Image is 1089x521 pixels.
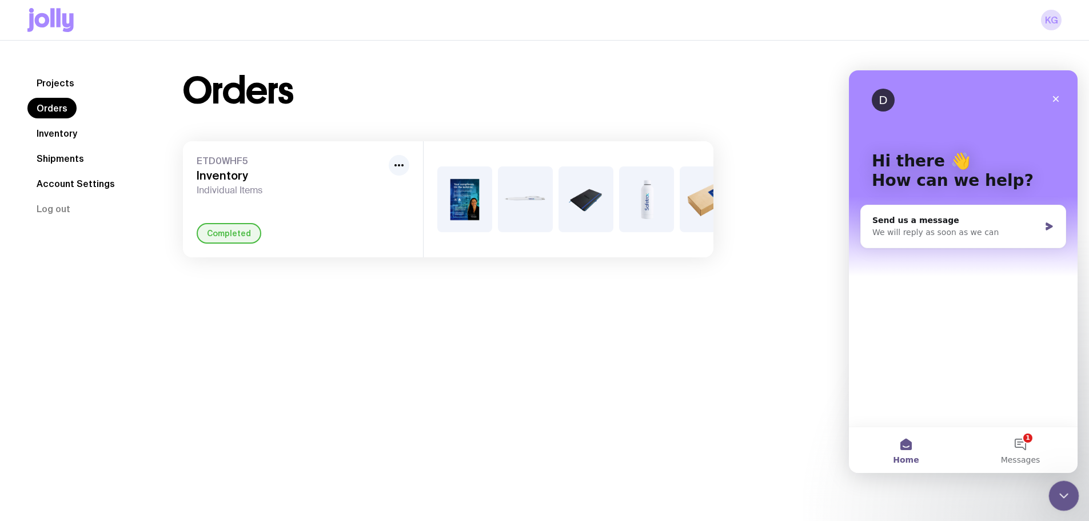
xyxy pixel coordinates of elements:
iframe: Intercom live chat [1049,481,1079,511]
span: ETD0WHF5 [197,155,384,166]
a: Inventory [27,123,86,144]
h3: Inventory [197,169,384,182]
a: Shipments [27,148,93,169]
h1: Orders [183,73,293,109]
iframe: Intercom live chat [849,70,1078,473]
span: Individual Items [197,185,384,196]
a: Account Settings [27,173,124,194]
button: Log out [27,198,79,219]
a: KG [1041,10,1062,30]
a: Projects [27,73,83,93]
a: Orders [27,98,77,118]
div: Completed [197,223,261,244]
